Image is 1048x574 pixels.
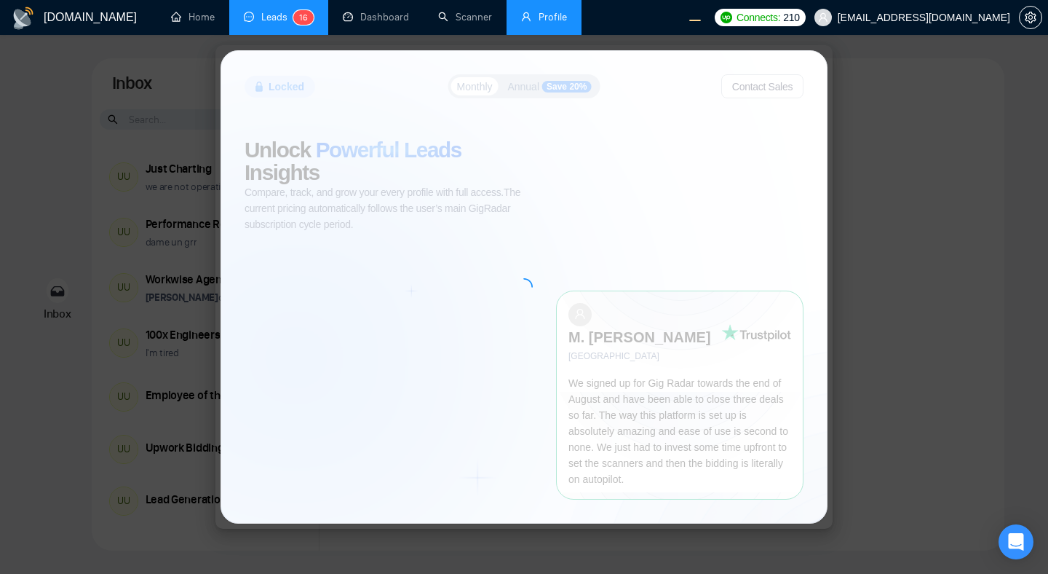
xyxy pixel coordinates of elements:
[293,10,314,25] sup: 16
[1019,12,1042,23] a: setting
[1020,12,1041,23] span: setting
[303,12,308,23] span: 6
[720,12,732,23] img: upwork-logo.png
[299,12,303,23] span: 1
[12,7,35,30] img: logo
[521,11,567,23] a: userProfile
[514,277,534,297] span: loading
[999,524,1033,559] div: Open Intercom Messenger
[438,11,492,23] a: searchScanner
[171,11,215,23] a: homeHome
[818,12,828,23] span: user
[783,9,799,25] span: 210
[244,11,314,23] a: messageLeads16
[343,11,409,23] a: dashboardDashboard
[1019,6,1042,29] button: setting
[737,9,780,25] span: Connects:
